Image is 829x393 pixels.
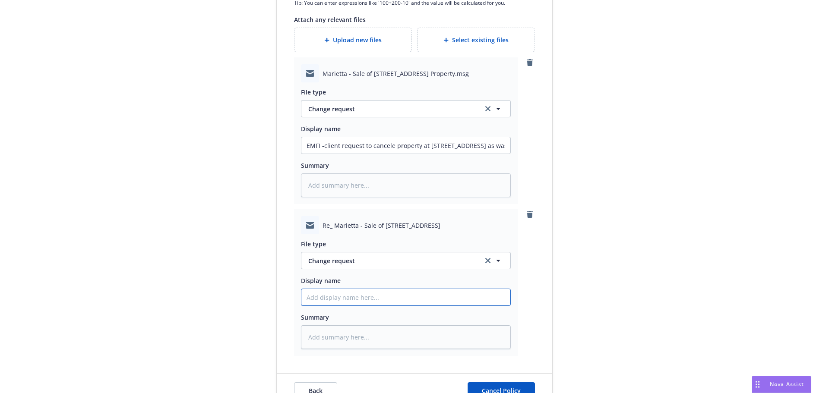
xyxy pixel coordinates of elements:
[752,376,763,393] div: Drag to move
[525,57,535,68] a: remove
[452,35,509,44] span: Select existing files
[301,100,511,117] button: Change requestclear selection
[294,28,412,52] div: Upload new files
[301,125,341,133] span: Display name
[752,376,811,393] button: Nova Assist
[770,380,804,388] span: Nova Assist
[308,104,475,113] span: Change request
[301,252,511,269] button: Change requestclear selection
[301,137,510,154] input: Add display name here...
[417,28,535,52] div: Select existing files
[301,277,341,285] span: Display name
[525,209,535,220] a: remove
[483,104,493,114] a: clear selection
[323,69,469,78] span: Marietta - Sale of [STREET_ADDRESS] Property.msg
[301,313,329,321] span: Summary
[301,161,329,170] span: Summary
[308,256,475,265] span: Change request
[301,240,326,248] span: File type
[301,88,326,96] span: File type
[323,221,440,230] span: Re_ Marietta - Sale of [STREET_ADDRESS]
[301,289,510,305] input: Add display name here...
[294,16,366,24] span: Attach any relevant files
[483,255,493,266] a: clear selection
[333,35,382,44] span: Upload new files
